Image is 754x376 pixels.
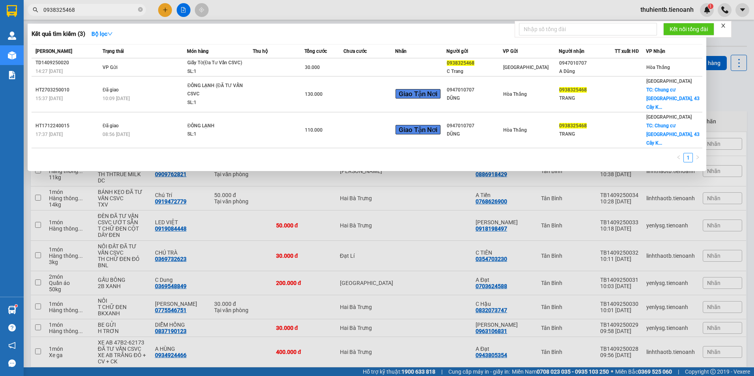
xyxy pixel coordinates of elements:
div: DŨNG [447,94,502,102]
input: Tìm tên, số ĐT hoặc mã đơn [43,6,136,14]
img: warehouse-icon [8,32,16,40]
span: Kết nối tổng đài [670,25,708,34]
li: Previous Page [674,153,683,162]
div: SL: 1 [187,67,246,76]
div: DŨNG [447,130,502,138]
span: down [107,31,113,37]
button: right [693,153,702,162]
div: HT1712240015 [35,122,100,130]
span: 10:09 [DATE] [103,96,130,101]
h3: Kết quả tìm kiếm ( 3 ) [32,30,85,38]
sup: 1 [15,305,17,307]
span: Đã giao [103,87,119,93]
img: logo-vxr [7,5,17,17]
div: 0947010707 [447,122,502,130]
span: 0938325468 [559,87,587,93]
span: notification [8,342,16,349]
span: Người nhận [559,48,584,54]
span: [GEOGRAPHIC_DATA] [503,65,549,70]
div: Giấy Tờ(Đa Tư Vấn CSVC) [187,59,246,67]
span: Đã giao [103,123,119,128]
span: 0938325468 [447,60,474,66]
span: question-circle [8,324,16,331]
span: Trạng thái [103,48,124,54]
button: Bộ lọcdown [85,28,119,40]
input: Nhập số tổng đài [519,23,657,35]
div: ĐÔNG LẠNH (ĐÃ TƯ VẤN CSVC [187,82,246,99]
span: Chưa cước [343,48,367,54]
span: right [695,155,700,160]
div: SL: 1 [187,99,246,107]
span: Món hàng [187,48,209,54]
span: search [33,7,38,13]
span: Tổng cước [304,48,327,54]
div: A Dũng [559,67,614,76]
div: TD1409250020 [35,59,100,67]
div: TRANG [559,94,614,102]
span: Hòa Thắng [503,127,527,133]
span: Người gửi [446,48,468,54]
span: 14:27 [DATE] [35,69,63,74]
span: 17:37 [DATE] [35,132,63,137]
div: SL: 1 [187,130,246,139]
span: TC: Chung cư [GEOGRAPHIC_DATA], 43 Cây K... [646,123,700,146]
span: left [676,155,681,160]
span: Nhãn [395,48,407,54]
span: 0938325468 [559,123,587,128]
span: close-circle [138,6,143,14]
span: VP Nhận [646,48,665,54]
span: close-circle [138,7,143,12]
img: warehouse-icon [8,306,16,314]
div: C Trang [447,67,502,76]
span: [GEOGRAPHIC_DATA] [646,114,692,120]
span: Giao Tận Nơi [396,125,440,134]
button: left [674,153,683,162]
span: [PERSON_NAME] [35,48,72,54]
span: 110.000 [305,127,323,133]
div: ĐÔNG LẠNH [187,122,246,130]
span: TC: Chung cư [GEOGRAPHIC_DATA], 43 Cây K... [646,87,700,110]
span: message [8,359,16,367]
span: VP Gửi [103,65,118,70]
button: Kết nối tổng đài [663,23,714,35]
li: Next Page [693,153,702,162]
span: 30.000 [305,65,320,70]
div: 0947010707 [559,59,614,67]
div: 0947010707 [447,86,502,94]
span: [GEOGRAPHIC_DATA] [646,78,692,84]
a: 1 [684,153,692,162]
span: 08:56 [DATE] [103,132,130,137]
span: Thu hộ [253,48,268,54]
img: solution-icon [8,71,16,79]
span: TT xuất HĐ [615,48,639,54]
span: Hòa Thắng [646,65,670,70]
span: Hòa Thắng [503,91,527,97]
span: VP Gửi [503,48,518,54]
span: close [720,23,726,28]
div: TRANG [559,130,614,138]
span: 15:37 [DATE] [35,96,63,101]
img: warehouse-icon [8,51,16,60]
div: HT2703250010 [35,86,100,94]
span: 130.000 [305,91,323,97]
strong: Bộ lọc [91,31,113,37]
li: 1 [683,153,693,162]
span: Giao Tận Nơi [396,89,440,99]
